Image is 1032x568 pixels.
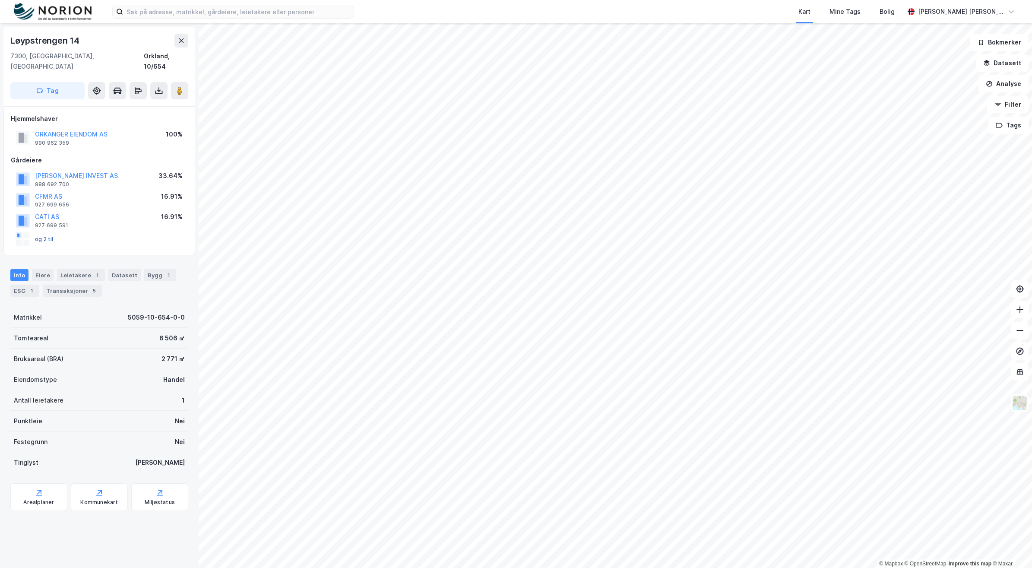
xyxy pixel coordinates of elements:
[10,34,81,48] div: Løypstrengen 14
[135,457,185,468] div: [PERSON_NAME]
[182,395,185,406] div: 1
[145,499,175,506] div: Miljøstatus
[14,333,48,343] div: Tomteareal
[144,51,188,72] div: Orkland, 10/654
[14,395,63,406] div: Antall leietakere
[11,114,188,124] div: Hjemmelshaver
[976,54,1029,72] button: Datasett
[161,212,183,222] div: 16.91%
[978,75,1029,92] button: Analyse
[166,129,183,140] div: 100%
[35,181,69,188] div: 988 692 700
[90,286,98,295] div: 5
[879,561,903,567] a: Mapbox
[880,6,895,17] div: Bolig
[970,34,1029,51] button: Bokmerker
[14,312,42,323] div: Matrikkel
[918,6,1004,17] div: [PERSON_NAME] [PERSON_NAME]
[35,201,69,208] div: 927 699 656
[35,222,68,229] div: 927 699 591
[14,3,92,21] img: norion-logo.80e7a08dc31c2e691866.png
[14,457,38,468] div: Tinglyst
[987,96,1029,113] button: Filter
[10,51,144,72] div: 7300, [GEOGRAPHIC_DATA], [GEOGRAPHIC_DATA]
[175,437,185,447] div: Nei
[161,354,185,364] div: 2 771 ㎡
[988,117,1029,134] button: Tags
[11,155,188,165] div: Gårdeiere
[10,285,39,297] div: ESG
[27,286,36,295] div: 1
[14,437,47,447] div: Festegrunn
[163,374,185,385] div: Handel
[989,527,1032,568] iframe: Chat Widget
[93,271,101,279] div: 1
[164,271,173,279] div: 1
[14,354,63,364] div: Bruksareal (BRA)
[80,499,118,506] div: Kommunekart
[989,527,1032,568] div: Kontrollprogram for chat
[158,171,183,181] div: 33.64%
[57,269,105,281] div: Leietakere
[14,374,57,385] div: Eiendomstype
[905,561,947,567] a: OpenStreetMap
[35,140,69,146] div: 990 962 359
[128,312,185,323] div: 5059-10-654-0-0
[829,6,861,17] div: Mine Tags
[10,82,85,99] button: Tag
[123,5,354,18] input: Søk på adresse, matrikkel, gårdeiere, leietakere eller personer
[798,6,810,17] div: Kart
[14,416,42,426] div: Punktleie
[144,269,176,281] div: Bygg
[949,561,991,567] a: Improve this map
[32,269,54,281] div: Eiere
[108,269,141,281] div: Datasett
[161,191,183,202] div: 16.91%
[159,333,185,343] div: 6 506 ㎡
[23,499,54,506] div: Arealplaner
[10,269,28,281] div: Info
[175,416,185,426] div: Nei
[1012,395,1028,411] img: Z
[43,285,102,297] div: Transaksjoner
